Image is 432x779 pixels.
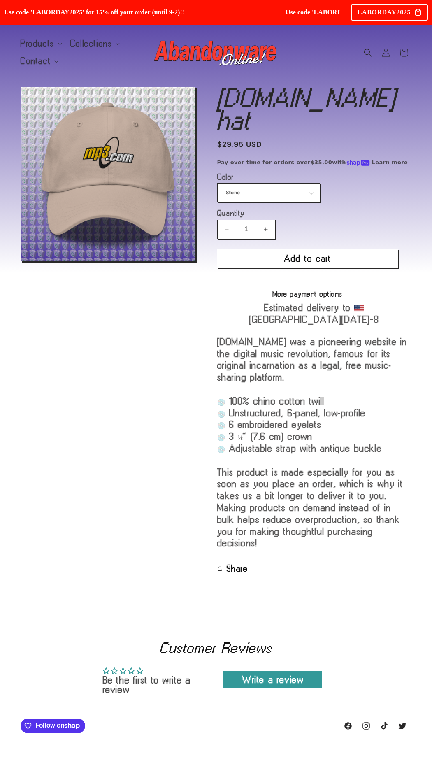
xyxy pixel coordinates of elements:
a: Abandonware [151,33,281,72]
h2: Customer Reviews [27,641,405,655]
span: $29.95 USD [217,139,262,150]
label: Color [217,173,398,181]
summary: Contact [16,53,62,70]
span: Use code 'LABORDAY2025' for 15% off your order (until 9-2)!! [4,8,274,16]
div: Be the first to write a review [103,675,216,694]
button: Add to cart [217,249,398,268]
img: US.svg [354,305,364,312]
summary: Share [217,559,248,577]
b: Estimated delivery to [264,302,351,313]
span: Products [21,40,54,47]
a: More payment options [217,290,398,298]
div: [GEOGRAPHIC_DATA] [217,302,412,326]
div: [DOMAIN_NAME] was a pioneering website in the digital music revolution, famous for its original i... [217,336,412,549]
summary: Products [16,35,65,52]
img: Abandonware [154,36,278,69]
b: [DATE]⁠–8 [341,314,379,325]
summary: Search [359,44,377,62]
h1: [DOMAIN_NAME] hat [217,87,412,131]
a: Write a review [223,671,322,688]
span: Contact [21,58,51,65]
label: Quantity [217,209,398,217]
div: LABORDAY2025 [351,4,428,21]
summary: Collections [65,35,123,52]
media-gallery: Gallery Viewer [21,87,197,261]
div: Average rating is 0.00 stars [103,665,216,675]
span: Collections [70,40,112,47]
